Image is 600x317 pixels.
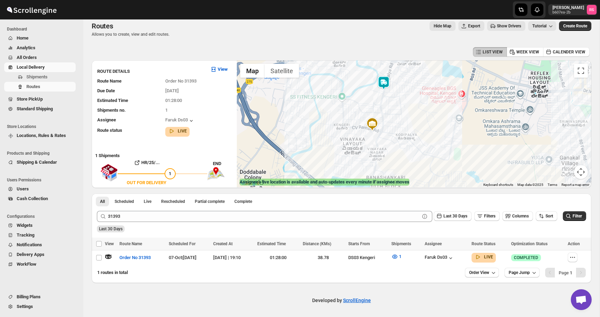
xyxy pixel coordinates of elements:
span: Page [559,270,572,275]
span: Show Drivers [497,23,521,29]
span: [DATE] [165,88,179,93]
img: trip_end.png [207,167,225,180]
span: COMPLETED [514,255,538,260]
span: Configurations [7,214,78,219]
span: Products and Shipping [7,151,78,156]
span: Assignee [97,117,116,122]
button: Sort [536,211,557,221]
span: Columns [512,214,529,219]
span: Shipments no. [97,108,126,113]
button: Settings [4,302,76,311]
a: Report a map error [561,183,589,187]
nav: Pagination [545,268,586,277]
span: 1 routes in total [97,270,128,275]
button: Delivery Apps [4,250,76,259]
span: Shipments [391,241,411,246]
span: Shipments [26,74,48,79]
div: 01:28:00 [257,254,299,261]
div: END [213,160,233,167]
span: Export [468,23,480,29]
span: Create Route [563,23,587,29]
button: LIVE [168,128,187,135]
button: View [206,64,232,75]
button: Cash Collection [4,194,76,204]
button: Keyboard shortcuts [483,182,513,187]
span: 1 [169,171,171,176]
button: Map action label [430,21,456,31]
button: Create Route [559,21,591,31]
span: Route Name [97,78,122,84]
span: Action [568,241,580,246]
button: Notifications [4,240,76,250]
b: LIVE [178,129,187,134]
button: Users [4,184,76,194]
span: Hide Map [434,23,451,29]
button: Faruk Ds03 [425,255,454,262]
span: 01:28:00 [165,98,182,103]
a: Terms (opens in new tab) [548,183,557,187]
span: Dashboard [7,26,78,32]
span: CALENDER VIEW [553,49,585,55]
h3: ROUTE DETAILS [97,68,205,75]
span: Local Delivery [17,65,45,70]
button: Locations, Rules & Rates [4,131,76,140]
b: 1 Shipments [92,149,120,158]
a: Open this area in Google Maps (opens a new window) [239,178,261,187]
button: Filters [474,211,500,221]
span: Route Status [472,241,495,246]
button: Map camera controls [574,165,588,179]
span: 07-Oct | [DATE] [169,255,197,260]
p: b607ea-2b [552,10,584,15]
span: Cash Collection [17,196,48,201]
span: Locations, Rules & Rates [17,133,66,138]
span: Store Locations [7,124,78,129]
span: All Orders [17,55,37,60]
button: Shipments [4,72,76,82]
span: Scheduled [115,199,134,204]
button: Routes [4,82,76,92]
button: HR/25/... [118,157,176,168]
span: Home [17,35,28,41]
span: Estimated Time [257,241,286,246]
span: Sort [545,214,553,219]
img: shop.svg [100,159,118,186]
span: Distance (KMs) [303,241,331,246]
b: 1 [570,270,572,275]
span: Routes [92,22,113,30]
button: Order View [465,268,499,277]
div: Faruk Ds03 [165,117,195,124]
img: ScrollEngine [6,1,58,18]
span: Complete [234,199,252,204]
span: Billing Plans [17,294,41,299]
span: Partial complete [195,199,225,204]
button: WorkFlow [4,259,76,269]
span: Filters [484,214,495,219]
a: ScrollEngine [343,298,371,303]
span: Users Permissions [7,177,78,183]
button: Columns [502,211,533,221]
button: User menu [548,4,597,15]
button: Order No 31393 [115,252,155,263]
span: Map data ©2025 [517,183,543,187]
span: Route Name [119,241,142,246]
button: LIST VIEW [473,47,507,57]
span: Estimated Time [97,98,128,103]
span: Filter [573,214,582,219]
span: Store PickUp [17,96,43,102]
button: Widgets [4,221,76,230]
span: 1 [165,108,168,113]
span: Settings [17,304,33,309]
span: Last 30 Days [99,226,123,231]
div: Open chat [571,289,592,310]
img: Google [239,178,261,187]
button: Toggle fullscreen view [574,64,588,78]
button: WEEK VIEW [507,47,543,57]
p: Allows you to create, view and edit routes. [92,32,169,37]
span: Tracking [17,232,34,238]
p: [PERSON_NAME] [552,5,584,10]
span: Last 30 Days [443,214,467,219]
span: Romil Seth [587,5,597,15]
span: WorkFlow [17,262,36,267]
b: View [218,67,228,72]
